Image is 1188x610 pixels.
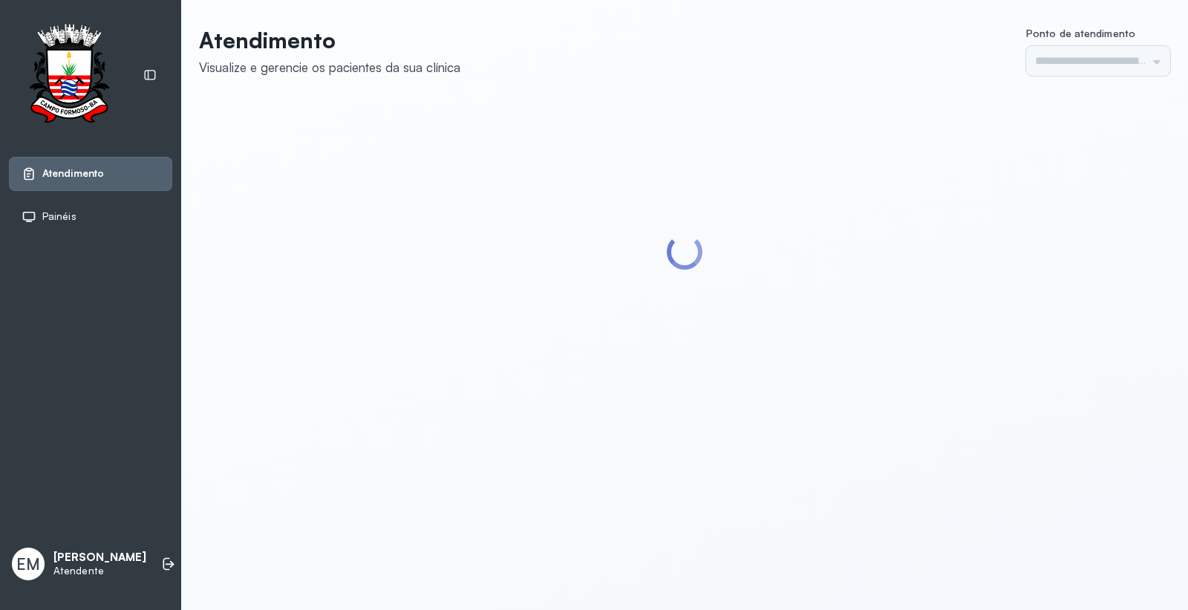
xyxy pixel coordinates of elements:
[199,59,460,75] div: Visualize e gerencie os pacientes da sua clínica
[53,565,146,577] p: Atendente
[42,167,104,180] span: Atendimento
[1026,27,1135,39] span: Ponto de atendimento
[16,24,123,127] img: Logotipo do estabelecimento
[199,27,460,53] p: Atendimento
[53,551,146,565] p: [PERSON_NAME]
[22,166,160,181] a: Atendimento
[42,210,76,223] span: Painéis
